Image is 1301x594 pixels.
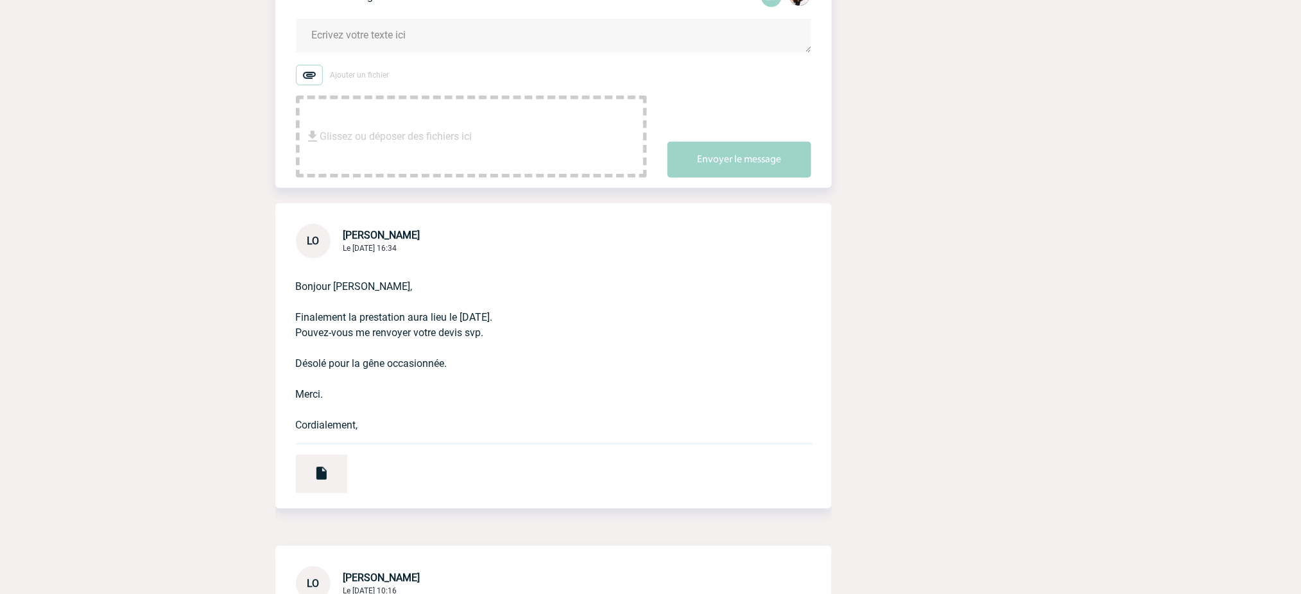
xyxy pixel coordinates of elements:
span: LO [307,577,319,590]
span: Glissez ou déposer des fichiers ici [320,105,472,169]
span: Ajouter un fichier [331,71,390,80]
span: Le [DATE] 16:34 [343,244,397,253]
span: [PERSON_NAME] [343,229,420,241]
p: Bonjour [PERSON_NAME], Finalement la prestation aura lieu le [DATE]. Pouvez-vous me renvoyer votr... [296,259,775,433]
a: Facture CAP GEMINI 150925.pdf [275,462,347,474]
img: file_download.svg [305,129,320,144]
span: [PERSON_NAME] [343,572,420,584]
span: LO [307,235,319,247]
button: Envoyer le message [668,142,811,178]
